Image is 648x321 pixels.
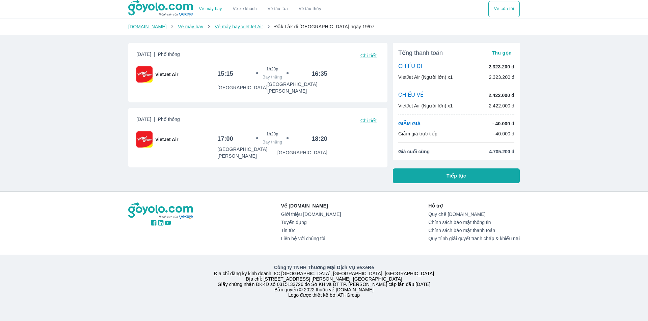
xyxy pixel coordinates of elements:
p: Giảm giá trực tiếp [398,130,437,137]
p: 2.323.200 đ [489,63,514,70]
a: Vé xe khách [233,6,257,11]
span: 1h20p [266,131,278,137]
span: VietJet Air [155,71,178,78]
a: Chính sách bảo mật thông tin [428,220,520,225]
a: Vé máy bay [199,6,222,11]
span: [DATE] [136,51,180,60]
p: 2.422.000 đ [489,92,514,99]
p: 2.422.000 đ [489,102,514,109]
span: | [154,117,155,122]
span: Bay thẳng [263,139,282,145]
button: Chi tiết [358,51,379,60]
p: Hỗ trợ [428,202,520,209]
span: Đắk Lắk đi [GEOGRAPHIC_DATA] ngày 19/07 [274,24,374,29]
button: Thu gọn [489,48,514,58]
a: Quy trình giải quyết tranh chấp & khiếu nại [428,236,520,241]
span: | [154,52,155,57]
p: [GEOGRAPHIC_DATA] [217,84,267,91]
span: Giá cuối cùng [398,148,430,155]
a: Vé máy bay VietJet Air [215,24,263,29]
h6: 18:20 [312,135,327,143]
a: Quy chế [DOMAIN_NAME] [428,212,520,217]
a: Vé máy bay [178,24,203,29]
img: logo [128,202,194,219]
nav: breadcrumb [128,23,520,30]
span: Phổ thông [158,52,180,57]
a: Chính sách bảo mật thanh toán [428,228,520,233]
span: 1h20p [266,66,278,72]
p: 2.323.200 đ [489,74,514,81]
span: Phổ thông [158,117,180,122]
p: CHIỀU VỀ [398,92,424,99]
span: VietJet Air [155,136,178,143]
p: Công ty TNHH Thương Mại Dịch Vụ VeXeRe [130,264,518,271]
p: [GEOGRAPHIC_DATA][PERSON_NAME] [267,81,327,94]
p: Về [DOMAIN_NAME] [281,202,341,209]
span: Chi tiết [360,53,377,58]
p: - 40.000 đ [492,130,514,137]
p: VietJet Air (Người lớn) x1 [398,74,453,81]
p: GIẢM GIÁ [398,120,421,127]
span: Tổng thanh toán [398,49,443,57]
a: Tin tức [281,228,341,233]
p: - 40.000 đ [492,120,514,127]
button: Vé của tôi [488,1,520,17]
p: [GEOGRAPHIC_DATA][PERSON_NAME] [217,146,277,159]
div: choose transportation mode [194,1,327,17]
span: Tiếp tục [447,172,466,179]
div: choose transportation mode [488,1,520,17]
span: [DATE] [136,116,180,125]
h6: 17:00 [217,135,233,143]
h6: 15:15 [217,70,233,78]
span: 4.705.200 đ [489,148,514,155]
button: Chi tiết [358,116,379,125]
h6: 16:35 [312,70,327,78]
a: Giới thiệu [DOMAIN_NAME] [281,212,341,217]
div: Địa chỉ đăng ký kinh doanh: 8C [GEOGRAPHIC_DATA], [GEOGRAPHIC_DATA], [GEOGRAPHIC_DATA] Địa chỉ: [... [124,264,524,298]
p: VietJet Air (Người lớn) x1 [398,102,453,109]
p: CHIỀU ĐI [398,63,422,70]
span: Bay thẳng [263,74,282,80]
a: Liên hệ với chúng tôi [281,236,341,241]
a: [DOMAIN_NAME] [128,24,167,29]
button: Vé tàu thủy [293,1,327,17]
span: Chi tiết [360,118,377,123]
button: Tiếp tục [393,168,520,183]
a: Tuyển dụng [281,220,341,225]
a: Vé tàu lửa [262,1,293,17]
span: Thu gọn [492,50,512,56]
p: [GEOGRAPHIC_DATA] [277,149,327,156]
